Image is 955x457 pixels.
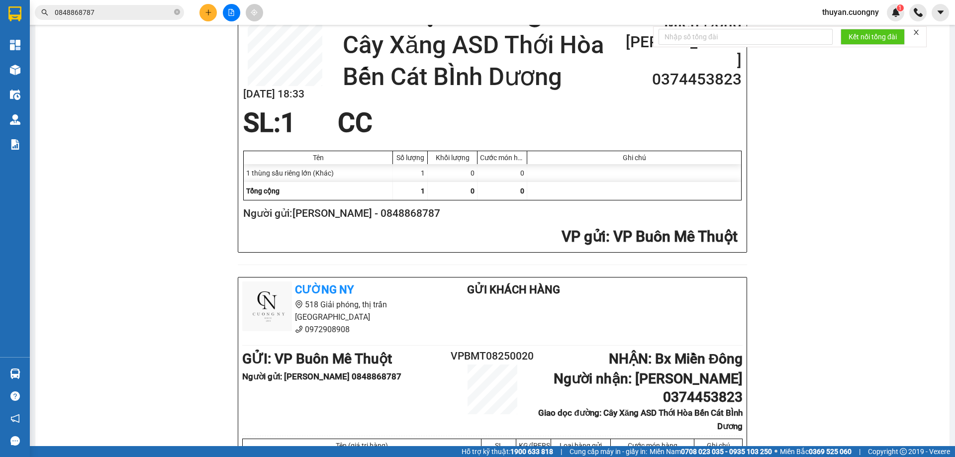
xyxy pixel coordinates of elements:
input: Tìm tên, số ĐT hoặc mã đơn [55,7,172,18]
h2: VPBMT08250020 [451,348,534,365]
div: 0 [477,164,527,182]
span: question-circle [10,391,20,401]
b: GỬI : VP Buôn Mê Thuột [242,351,392,367]
input: Nhập số tổng đài [659,29,833,45]
div: 1 thùng sầu riêng lớn (Khác) [244,164,393,182]
b: Giao dọc đường: Cây Xăng ASD Thới Hòa Bến Cát BÌnh Dương [538,408,743,431]
div: 0374453823 [95,44,175,58]
span: Gửi: [8,9,24,20]
b: Người nhận : [PERSON_NAME] 0374453823 [554,370,743,405]
li: 0972908908 [242,323,427,336]
span: notification [10,414,20,423]
span: DĐ: [95,64,109,74]
h2: : VP Buôn Mê Thuột [243,227,738,247]
div: Số lượng [395,154,425,162]
span: Cung cấp máy in - giấy in: [570,446,647,457]
span: 1 [421,187,425,195]
b: NHẬN : Bx Miền Đông [609,351,743,367]
img: logo.jpg [242,281,292,331]
h2: [PERSON_NAME] [622,33,742,71]
div: Ghi chú [530,154,739,162]
img: warehouse-icon [10,90,20,100]
div: Cước món hàng [613,442,691,450]
b: Cường Ny [295,283,354,296]
img: phone-icon [914,8,923,17]
img: logo-vxr [8,6,21,21]
b: Gửi khách hàng [467,283,560,296]
span: Nhận: [95,9,119,20]
img: dashboard-icon [10,40,20,50]
span: file-add [228,9,235,16]
button: Kết nối tổng đài [841,29,905,45]
span: thuyan.cuongny [814,6,887,18]
h1: Cây Xăng ASD Thới Hòa Bến Cát BÌnh Dương [343,29,622,92]
span: message [10,436,20,446]
span: Cây Xăng ASD Thới Hòa Bến Cát BÌnh Dương [95,58,173,145]
img: solution-icon [10,139,20,150]
button: caret-down [932,4,949,21]
div: 1 [393,164,428,182]
h2: 0374453823 [622,70,742,89]
span: ⚪️ [774,450,777,454]
span: | [859,446,860,457]
span: 0 [471,187,475,195]
span: search [41,9,48,16]
div: [PERSON_NAME] [95,32,175,44]
button: file-add [223,4,240,21]
div: Ghi chú [697,442,740,450]
img: warehouse-icon [10,114,20,125]
span: Hỗ trợ kỹ thuật: [462,446,553,457]
sup: 1 [897,4,904,11]
span: caret-down [936,8,945,17]
div: KG/[PERSON_NAME] [519,442,548,450]
span: VP gửi [562,228,606,245]
div: SL [484,442,513,450]
span: close-circle [174,8,180,17]
span: 0 [520,187,524,195]
img: warehouse-icon [10,368,20,379]
div: Bx Miền Đông [95,8,175,32]
span: close-circle [174,9,180,15]
div: [PERSON_NAME] [8,32,88,44]
span: close [913,29,920,36]
b: Người gửi : [PERSON_NAME] 0848868787 [242,371,401,381]
strong: 0708 023 035 - 0935 103 250 [681,448,772,456]
div: VP Buôn Mê Thuột [8,8,88,32]
span: Kết nối tổng đài [849,31,897,42]
strong: 1900 633 818 [510,448,553,456]
div: 0 [428,164,477,182]
button: plus [199,4,217,21]
h2: Người gửi: [PERSON_NAME] - 0848868787 [243,205,738,222]
span: Miền Nam [650,446,772,457]
div: Tên [246,154,390,162]
div: Cước món hàng [480,154,524,162]
span: Tổng cộng [246,187,280,195]
div: Tên (giá trị hàng) [245,442,478,450]
strong: 0369 525 060 [809,448,852,456]
span: plus [205,9,212,16]
span: phone [295,325,303,333]
h2: [DATE] 18:33 [243,86,326,102]
span: 1 [898,4,902,11]
div: CC [332,108,379,138]
img: icon-new-feature [891,8,900,17]
span: copyright [900,448,907,455]
span: environment [295,300,303,308]
div: 0848868787 [8,44,88,58]
img: warehouse-icon [10,65,20,75]
span: Miền Bắc [780,446,852,457]
div: Khối lượng [430,154,475,162]
span: 1 [281,107,295,138]
span: | [561,446,562,457]
li: 518 Giải phóng, thị trấn [GEOGRAPHIC_DATA] [242,298,427,323]
div: Loại hàng gửi [554,442,608,450]
span: aim [251,9,258,16]
button: aim [246,4,263,21]
span: SL: [243,107,281,138]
